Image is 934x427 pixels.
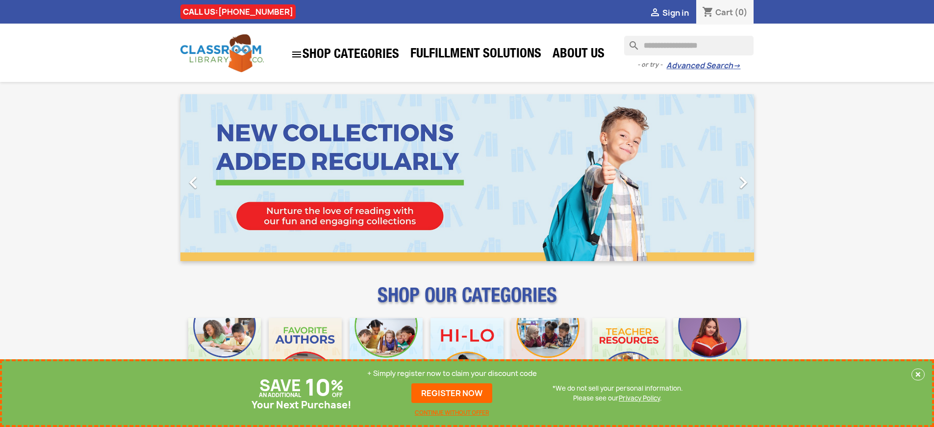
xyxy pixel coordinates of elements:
span: → [733,61,740,71]
img: CLC_Teacher_Resources_Mobile.jpg [592,318,665,391]
input: Search [624,36,754,55]
p: SHOP OUR CATEGORIES [180,293,754,310]
img: CLC_Phonics_And_Decodables_Mobile.jpg [350,318,423,391]
img: CLC_Bulk_Mobile.jpg [188,318,261,391]
a:  Sign in [649,7,689,18]
img: CLC_Fiction_Nonfiction_Mobile.jpg [511,318,584,391]
i:  [181,170,205,195]
div: CALL US: [180,4,296,19]
a: About Us [548,45,609,65]
i:  [291,49,303,60]
ul: Carousel container [180,94,754,261]
a: SHOP CATEGORIES [286,44,404,65]
a: Previous [180,94,267,261]
span: - or try - [637,60,666,70]
img: Classroom Library Company [180,34,264,72]
a: [PHONE_NUMBER] [218,6,293,17]
img: CLC_Dyslexia_Mobile.jpg [673,318,746,391]
a: Fulfillment Solutions [405,45,546,65]
span: Cart [715,7,733,18]
img: CLC_HiLo_Mobile.jpg [430,318,504,391]
i: shopping_cart [702,7,714,19]
i: search [624,36,636,48]
span: (0) [734,7,748,18]
img: CLC_Favorite_Authors_Mobile.jpg [269,318,342,391]
a: Next [668,94,754,261]
i:  [731,170,756,195]
a: Advanced Search→ [666,61,740,71]
i:  [649,7,661,19]
span: Sign in [662,7,689,18]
